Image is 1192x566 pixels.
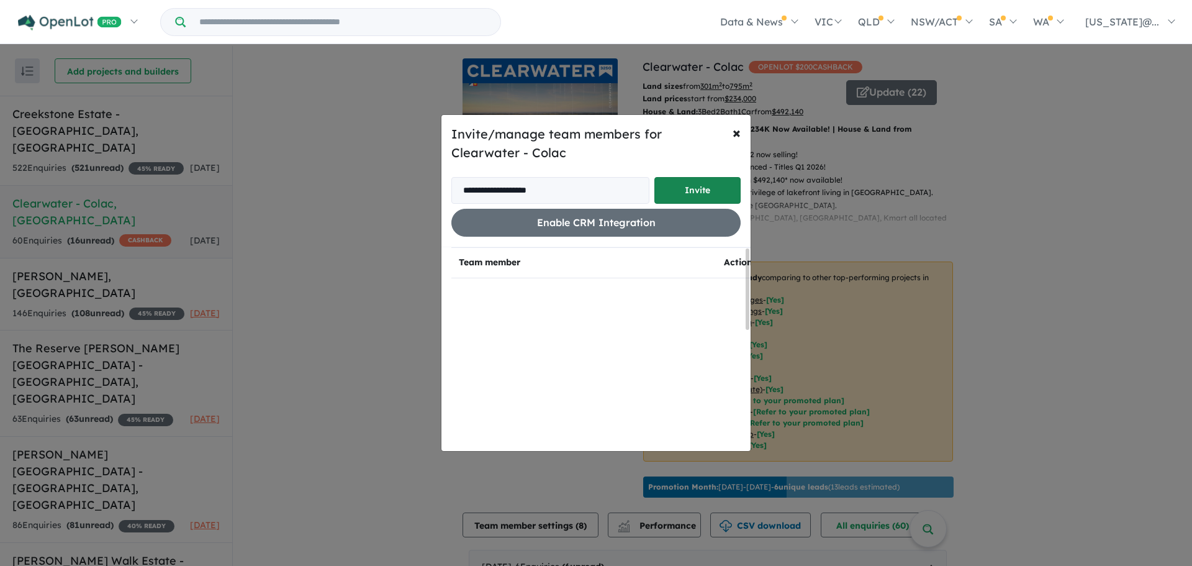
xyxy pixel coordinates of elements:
button: Invite [654,177,741,204]
th: Team member [451,248,716,278]
button: Enable CRM Integration [451,209,741,237]
span: × [733,123,741,142]
th: Action [716,248,760,278]
h5: Invite/manage team members for Clearwater - Colac [451,125,741,162]
span: [US_STATE]@... [1085,16,1159,28]
input: Try estate name, suburb, builder or developer [188,9,498,35]
img: Openlot PRO Logo White [18,15,122,30]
